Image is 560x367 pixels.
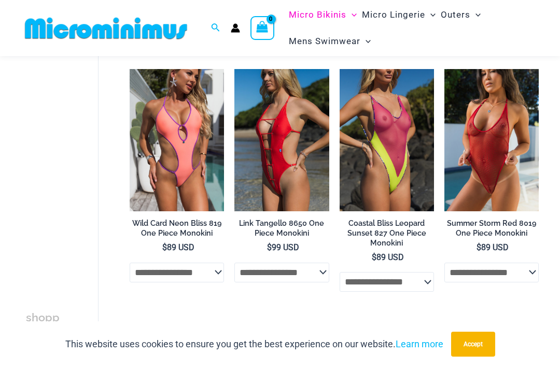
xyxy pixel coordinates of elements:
a: Summer Storm Red 8019 One Piece 04Summer Storm Red 8019 One Piece 03Summer Storm Red 8019 One Pie... [444,69,539,211]
img: Summer Storm Red 8019 One Piece 04 [444,69,539,211]
a: Learn more [396,338,443,349]
a: Wild Card Neon Bliss 819 One Piece 04Wild Card Neon Bliss 819 One Piece 05Wild Card Neon Bliss 81... [130,69,224,211]
bdi: 89 USD [162,242,194,252]
img: Link Tangello 8650 One Piece Monokini 11 [234,69,329,211]
a: Coastal Bliss Leopard Sunset 827 One Piece Monokini [340,219,434,251]
img: MM SHOP LOGO FLAT [21,17,191,40]
a: Link Tangello 8650 One Piece Monokini [234,219,329,242]
span: Micro Lingerie [362,2,425,28]
p: This website uses cookies to ensure you get the best experience on our website. [65,336,443,352]
span: $ [372,252,376,262]
h2: Summer Storm Red 8019 One Piece Monokini [444,219,539,238]
span: Micro Bikinis [289,2,346,28]
a: Summer Storm Red 8019 One Piece Monokini [444,219,539,242]
bdi: 89 USD [477,242,509,252]
img: Coastal Bliss Leopard Sunset 827 One Piece Monokini 06 [340,69,434,211]
a: Coastal Bliss Leopard Sunset 827 One Piece Monokini 06Coastal Bliss Leopard Sunset 827 One Piece ... [340,69,434,211]
a: OutersMenu ToggleMenu Toggle [438,2,483,28]
span: $ [162,242,167,252]
a: Link Tangello 8650 One Piece Monokini 11Link Tangello 8650 One Piece Monokini 12Link Tangello 865... [234,69,329,211]
a: Search icon link [211,22,220,35]
bdi: 99 USD [267,242,299,252]
h2: Wild Card Neon Bliss 819 One Piece Monokini [130,219,224,238]
span: Mens Swimwear [289,28,360,55]
img: Wild Card Neon Bliss 819 One Piece 04 [130,69,224,211]
span: Outers [441,2,470,28]
a: Mens SwimwearMenu ToggleMenu Toggle [286,28,373,55]
a: Micro LingerieMenu ToggleMenu Toggle [359,2,438,28]
span: Menu Toggle [425,2,436,28]
iframe: TrustedSite Certified [26,69,119,276]
h2: Coastal Bliss Leopard Sunset 827 One Piece Monokini [340,219,434,248]
bdi: 89 USD [372,252,404,262]
span: $ [477,242,481,252]
button: Accept [451,332,495,357]
a: Account icon link [231,23,240,33]
span: Menu Toggle [346,2,357,28]
span: Menu Toggle [360,28,371,55]
span: shopping [26,311,60,342]
span: $ [267,242,272,252]
a: Micro BikinisMenu ToggleMenu Toggle [286,2,359,28]
a: View Shopping Cart, empty [250,16,274,40]
a: Wild Card Neon Bliss 819 One Piece Monokini [130,219,224,242]
h2: Link Tangello 8650 One Piece Monokini [234,219,329,238]
span: Menu Toggle [470,2,481,28]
